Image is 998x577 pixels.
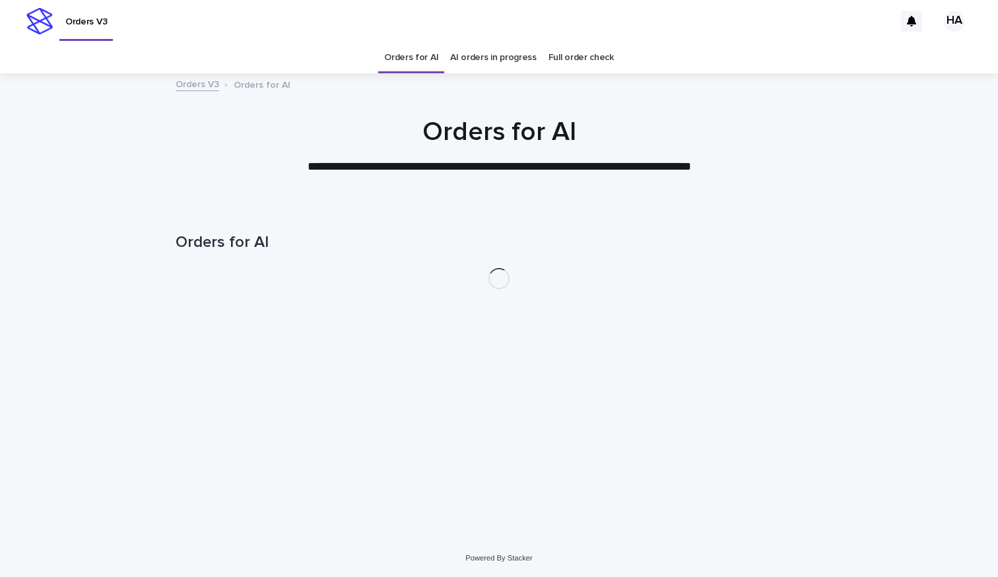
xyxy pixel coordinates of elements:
h1: Orders for AI [176,116,822,148]
a: Powered By Stacker [465,554,532,562]
a: AI orders in progress [450,42,537,73]
a: Full order check [549,42,614,73]
h1: Orders for AI [176,233,822,252]
div: HA [944,11,965,32]
a: Orders for AI [384,42,438,73]
a: Orders V3 [176,76,219,91]
img: stacker-logo-s-only.png [26,8,53,34]
p: Orders for AI [234,77,290,91]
